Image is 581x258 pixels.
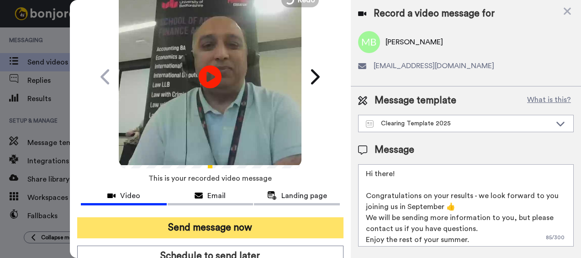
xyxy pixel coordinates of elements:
[120,190,140,201] span: Video
[148,168,272,188] span: This is your recorded video message
[375,143,414,157] span: Message
[207,190,226,201] span: Email
[524,94,574,107] button: What is this?
[77,217,344,238] button: Send message now
[374,60,494,71] span: [EMAIL_ADDRESS][DOMAIN_NAME]
[366,119,551,128] div: Clearing Template 2025
[358,164,574,247] textarea: Hi there! Congratulations on your results - we look forward to you joining us in September 👍 We w...
[366,120,374,128] img: Message-temps.svg
[375,94,456,107] span: Message template
[281,190,327,201] span: Landing page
